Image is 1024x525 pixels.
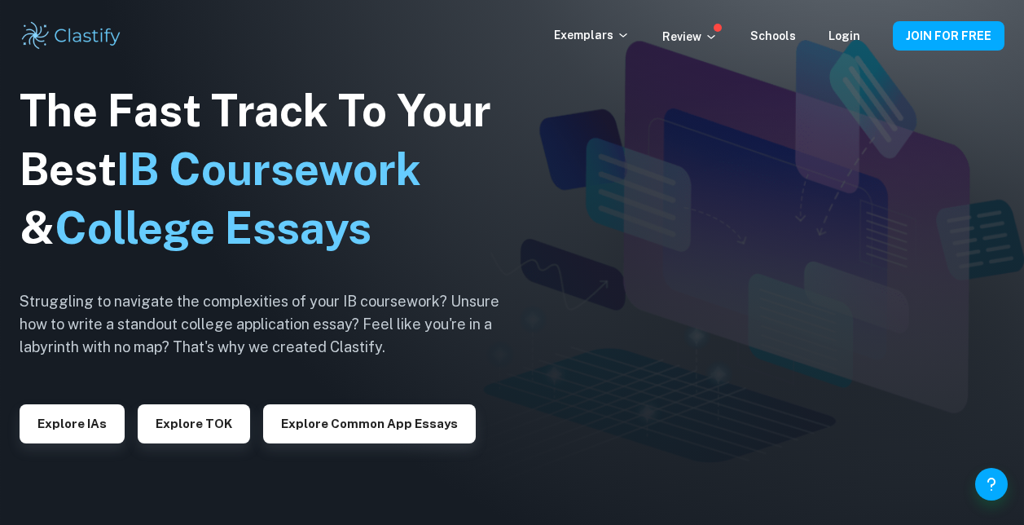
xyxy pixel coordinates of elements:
[20,415,125,430] a: Explore IAs
[20,20,123,52] img: Clastify logo
[138,415,250,430] a: Explore TOK
[828,29,860,42] a: Login
[750,29,796,42] a: Schools
[55,202,371,254] span: College Essays
[263,415,476,430] a: Explore Common App essays
[263,404,476,443] button: Explore Common App essays
[116,143,421,195] span: IB Coursework
[20,404,125,443] button: Explore IAs
[554,26,630,44] p: Exemplars
[975,468,1008,501] button: Help and Feedback
[662,28,718,46] p: Review
[20,290,525,359] h6: Struggling to navigate the complexities of your IB coursework? Unsure how to write a standout col...
[20,82,525,258] h1: The Fast Track To Your Best &
[893,21,1004,51] button: JOIN FOR FREE
[138,404,250,443] button: Explore TOK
